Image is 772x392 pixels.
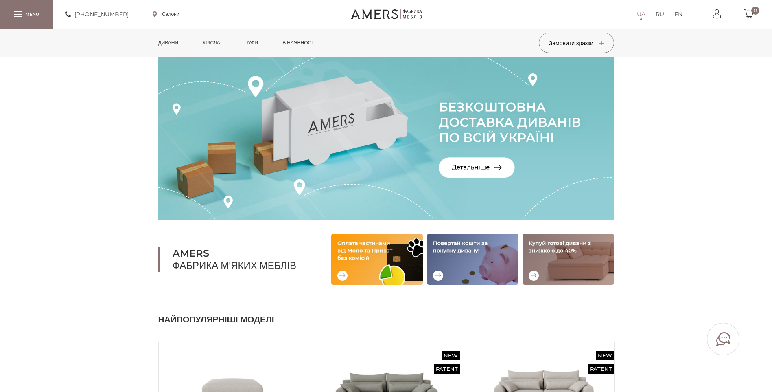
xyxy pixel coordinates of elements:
[588,364,614,374] span: Patent
[596,351,614,360] span: New
[656,9,664,19] a: RU
[523,234,614,285] img: Купуй готові дивани зі знижкою до 40%
[158,247,311,272] h1: Фабрика м'яких меблів
[276,29,321,57] a: в наявності
[153,11,179,18] a: Салони
[751,7,759,15] span: 0
[637,9,645,19] a: UA
[539,33,614,53] button: Замовити зразки
[331,234,423,285] img: Оплата частинами від Mono та Приват без комісій
[434,364,460,374] span: Patent
[238,29,265,57] a: Пуфи
[442,351,460,360] span: New
[427,234,518,285] img: Повертай кошти за покупку дивану
[549,40,604,47] span: Замовити зразки
[173,247,311,260] b: AMERS
[152,29,185,57] a: Дивани
[158,313,614,326] h2: Найпопулярніші моделі
[674,9,682,19] a: EN
[65,9,129,19] a: [PHONE_NUMBER]
[197,29,226,57] a: Крісла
